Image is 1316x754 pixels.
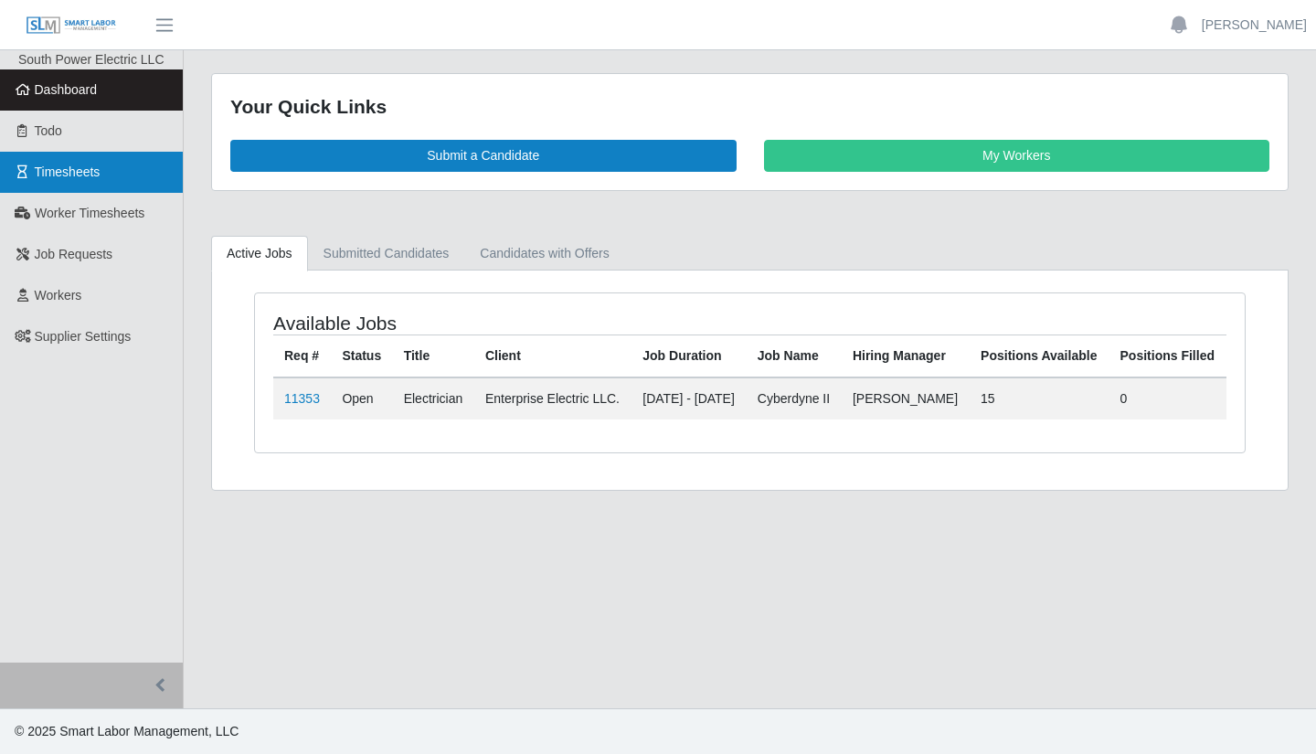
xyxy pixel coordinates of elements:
[35,82,98,97] span: Dashboard
[474,377,631,419] td: Enterprise Electric LLC.
[970,377,1109,419] td: 15
[464,236,624,271] a: Candidates with Offers
[273,335,331,377] th: Req #
[211,236,308,271] a: Active Jobs
[230,140,737,172] a: Submit a Candidate
[764,140,1270,172] a: My Workers
[15,724,239,738] span: © 2025 Smart Labor Management, LLC
[1202,16,1307,35] a: [PERSON_NAME]
[474,335,631,377] th: Client
[35,123,62,138] span: Todo
[18,52,164,67] span: South Power Electric LLC
[747,377,842,419] td: Cyberdyne II
[331,335,392,377] th: Status
[393,335,474,377] th: Title
[631,335,747,377] th: Job Duration
[308,236,465,271] a: Submitted Candidates
[230,92,1269,122] div: Your Quick Links
[970,335,1109,377] th: Positions Available
[393,377,474,419] td: Electrician
[35,288,82,303] span: Workers
[1109,335,1226,377] th: Positions Filled
[1109,377,1226,419] td: 0
[842,377,970,419] td: [PERSON_NAME]
[284,391,320,406] a: 11353
[631,377,747,419] td: [DATE] - [DATE]
[273,312,654,335] h4: Available Jobs
[35,329,132,344] span: Supplier Settings
[26,16,117,36] img: SLM Logo
[35,247,113,261] span: Job Requests
[747,335,842,377] th: Job Name
[35,206,144,220] span: Worker Timesheets
[842,335,970,377] th: Hiring Manager
[35,165,101,179] span: Timesheets
[331,377,392,419] td: Open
